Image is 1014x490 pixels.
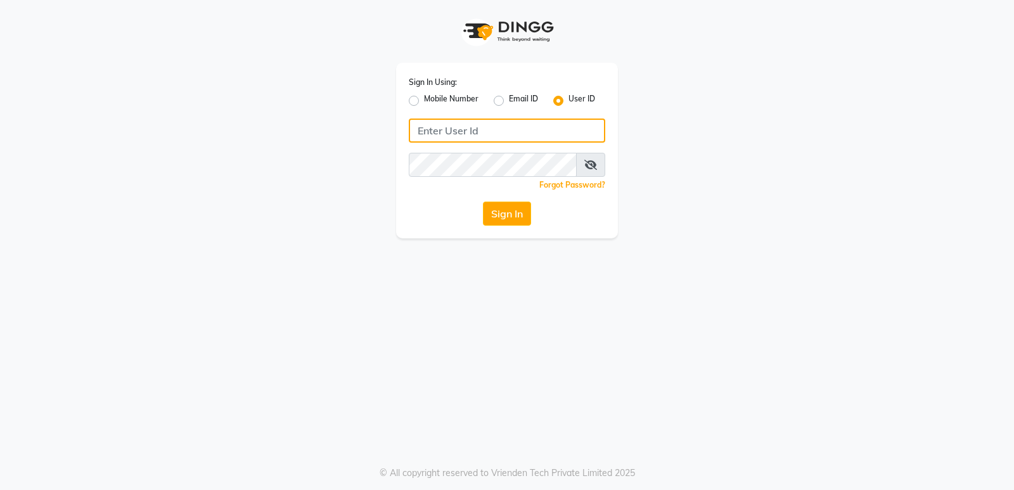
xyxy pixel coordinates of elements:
input: Username [409,153,577,177]
label: Mobile Number [424,93,478,108]
label: User ID [568,93,595,108]
input: Username [409,119,605,143]
button: Sign In [483,202,531,226]
a: Forgot Password? [539,180,605,190]
img: logo1.svg [456,13,558,50]
label: Email ID [509,93,538,108]
label: Sign In Using: [409,77,457,88]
